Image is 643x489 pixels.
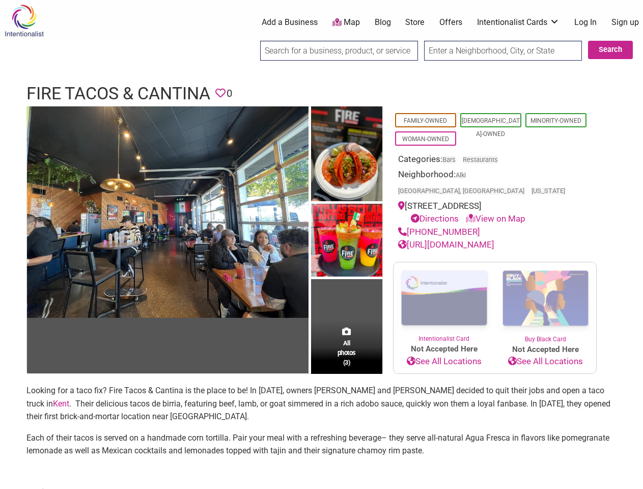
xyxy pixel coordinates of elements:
a: See All Locations [394,355,495,368]
img: Buy Black Card [495,262,596,335]
a: Add a Business [262,17,318,28]
h1: Fire Tacos & Cantina [26,81,210,106]
a: View on Map [466,213,525,224]
a: Log In [574,17,597,28]
button: Search [588,41,633,59]
a: Buy Black Card [495,262,596,344]
a: [PHONE_NUMBER] [398,227,480,237]
a: Restaurants [463,156,498,164]
span: Not Accepted Here [495,344,596,356]
img: Intentionalist Card [394,262,495,334]
a: Directions [411,213,459,224]
div: Neighborhood: [398,168,592,200]
span: All photos (3) [338,338,356,367]
input: Search for a business, product, or service [260,41,418,61]
p: Looking for a taco fix? Fire Tacos & Cantina is the place to be! In [DATE], owners [PERSON_NAME] ... [26,384,617,423]
a: Bars [442,156,456,164]
span: 0 [227,86,232,101]
a: Offers [439,17,462,28]
a: Map [332,17,360,29]
span: [US_STATE] [532,188,565,195]
div: [STREET_ADDRESS] [398,200,592,226]
a: Blog [375,17,391,28]
p: Each of their tacos is served on a handmade corn tortilla. Pair your meal with a refreshing bever... [26,431,617,457]
a: [DEMOGRAPHIC_DATA]-Owned [462,117,520,138]
input: Enter a Neighborhood, City, or State [424,41,582,61]
a: Intentionalist Cards [477,17,560,28]
a: Store [405,17,425,28]
a: Woman-Owned [402,135,449,143]
a: [URL][DOMAIN_NAME] [398,239,494,250]
a: Family-Owned [404,117,447,124]
div: Categories: [398,153,592,169]
a: Kent [53,399,69,409]
a: Sign up [611,17,639,28]
span: [GEOGRAPHIC_DATA], [GEOGRAPHIC_DATA] [398,188,524,195]
span: Alki [456,172,466,179]
a: See All Locations [495,355,596,368]
a: Intentionalist Card [394,262,495,343]
a: Minority-Owned [530,117,581,124]
span: Not Accepted Here [394,343,495,355]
